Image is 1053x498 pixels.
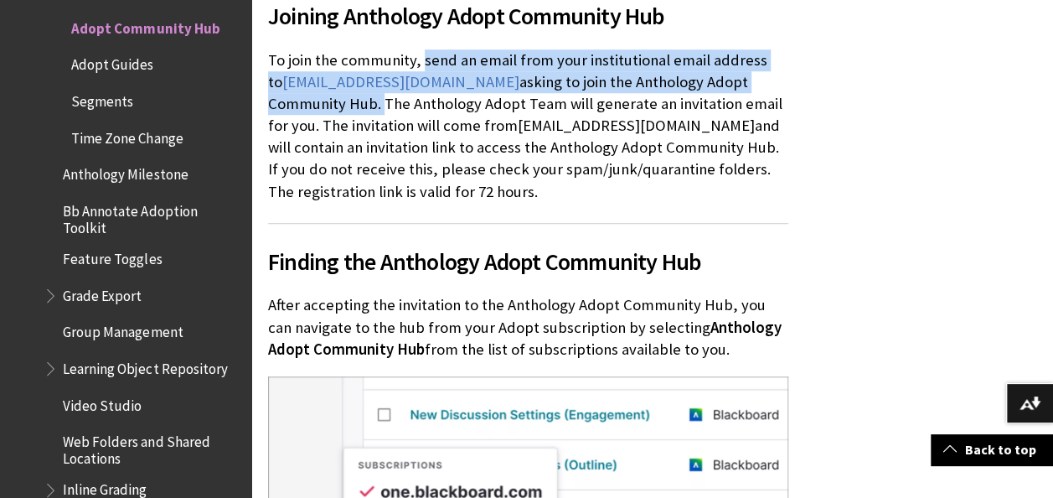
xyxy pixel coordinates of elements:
a: [EMAIL_ADDRESS][DOMAIN_NAME] [282,72,519,92]
span: Anthology Milestone [63,160,188,183]
span: Bb Annotate Adoption Toolkit [63,197,240,236]
span: Grade Export [63,282,142,304]
span: Web Folders and Shared Locations [63,428,240,468]
span: Adopt Guides [71,51,153,74]
a: Back to top [931,434,1053,465]
span: Video Studio [63,392,142,414]
span: Anthology Adopt Community Hub [268,318,782,359]
span: Learning Object Repository [63,355,227,377]
span: Feature Toggles [63,245,162,267]
span: Group Management [63,319,183,341]
p: After accepting the invitation to the Anthology Adopt Community Hub, you can navigate to the hub ... [268,294,788,361]
span: Segments [71,87,133,110]
span: Time Zone Change [71,124,183,147]
p: To join the community, send an email from your institutional email address to asking to join the ... [268,49,788,203]
span: Finding the Anthology Adopt Community Hub [268,244,788,279]
span: Adopt Community Hub [71,14,219,37]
